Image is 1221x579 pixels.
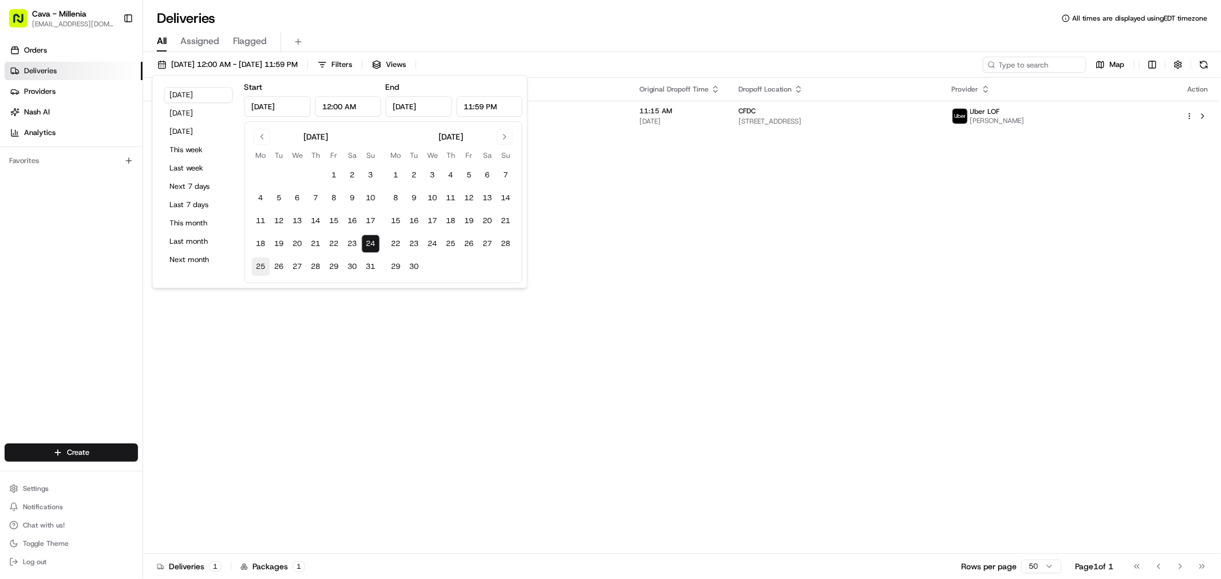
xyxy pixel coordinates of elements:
[164,124,233,140] button: [DATE]
[405,149,424,161] th: Tuesday
[479,166,497,184] button: 6
[270,257,289,276] button: 26
[23,209,32,218] img: 1736555255976-a54dd68f-1ca7-489b-9aae-adbdc363a1c4
[164,179,233,195] button: Next 7 days
[325,166,343,184] button: 1
[343,166,362,184] button: 2
[95,208,99,217] span: •
[343,235,362,253] button: 23
[362,189,380,207] button: 10
[152,57,303,73] button: [DATE] 12:00 AM - [DATE] 11:59 PM
[639,85,709,94] span: Original Dropoff Time
[30,74,189,86] input: Clear
[387,235,405,253] button: 22
[52,109,188,121] div: Start new chat
[362,235,380,253] button: 24
[244,96,311,117] input: Date
[497,129,513,145] button: Go to next month
[5,499,138,515] button: Notifications
[362,212,380,230] button: 17
[387,166,405,184] button: 1
[240,561,305,572] div: Packages
[405,212,424,230] button: 16
[343,149,362,161] th: Saturday
[442,149,460,161] th: Thursday
[164,105,233,121] button: [DATE]
[164,197,233,213] button: Last 7 days
[23,256,88,267] span: Knowledge Base
[497,166,515,184] button: 7
[11,166,30,189] img: Wisdom Oko
[307,189,325,207] button: 7
[307,257,325,276] button: 28
[386,60,406,70] span: Views
[164,252,233,268] button: Next month
[23,502,63,511] span: Notifications
[164,215,233,231] button: This month
[252,212,270,230] button: 11
[5,517,138,533] button: Chat with us!
[442,235,460,253] button: 25
[5,481,138,497] button: Settings
[252,149,270,161] th: Monday
[114,284,139,292] span: Pylon
[289,212,307,230] button: 13
[24,45,47,55] span: Orders
[180,34,219,48] span: Assigned
[497,235,515,253] button: 28
[157,9,215,27] h1: Deliveries
[289,149,307,161] th: Wednesday
[442,189,460,207] button: 11
[124,177,128,187] span: •
[293,561,305,572] div: 1
[252,235,270,253] button: 18
[164,87,233,103] button: [DATE]
[11,109,32,130] img: 1736555255976-a54dd68f-1ca7-489b-9aae-adbdc363a1c4
[479,189,497,207] button: 13
[442,212,460,230] button: 18
[307,149,325,161] th: Thursday
[442,166,460,184] button: 4
[289,235,307,253] button: 20
[23,521,65,530] span: Chat with us!
[386,96,452,117] input: Date
[424,235,442,253] button: 24
[952,85,979,94] span: Provider
[5,554,138,570] button: Log out
[32,8,86,19] button: Cava - Millenia
[479,212,497,230] button: 20
[331,60,352,70] span: Filters
[289,189,307,207] button: 6
[387,257,405,276] button: 29
[362,257,380,276] button: 31
[5,41,143,60] a: Orders
[252,189,270,207] button: 4
[5,5,118,32] button: Cava - Millenia[EMAIL_ADDRESS][DOMAIN_NAME]
[7,251,92,272] a: 📗Knowledge Base
[424,166,442,184] button: 3
[405,166,424,184] button: 2
[497,212,515,230] button: 21
[961,561,1017,572] p: Rows per page
[92,251,188,272] a: 💻API Documentation
[738,85,792,94] span: Dropoff Location
[11,46,208,64] p: Welcome 👋
[24,128,56,138] span: Analytics
[24,109,45,130] img: 8571987876998_91fb9ceb93ad5c398215_72.jpg
[289,257,307,276] button: 27
[11,257,21,266] div: 📗
[738,106,756,116] span: CFDC
[953,109,967,124] img: uber-new-logo.jpeg
[270,235,289,253] button: 19
[307,212,325,230] button: 14
[315,96,381,117] input: Time
[424,189,442,207] button: 10
[405,189,424,207] button: 9
[157,561,222,572] div: Deliveries
[11,197,30,216] img: Brigitte Vinadas
[424,212,442,230] button: 17
[387,212,405,230] button: 15
[24,86,56,97] span: Providers
[970,116,1025,125] span: [PERSON_NAME]
[386,82,400,92] label: End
